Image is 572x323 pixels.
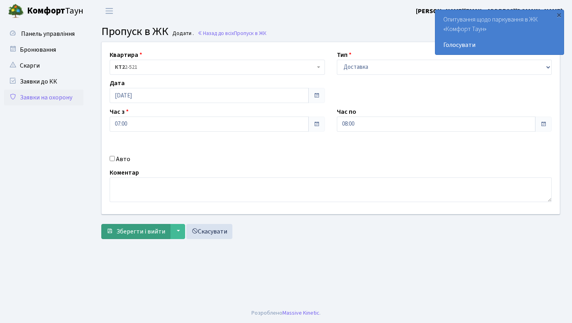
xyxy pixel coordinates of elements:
a: Massive Kinetic [282,309,319,317]
span: <b>КТ2</b>&nbsp;&nbsp;&nbsp;2-521 [110,60,325,75]
span: Таун [27,4,83,18]
a: [PERSON_NAME][EMAIL_ADDRESS][DOMAIN_NAME] [416,6,562,16]
span: Пропуск в ЖК [234,29,267,37]
div: Опитування щодо паркування в ЖК «Комфорт Таун» [435,10,564,54]
span: Пропуск в ЖК [101,23,168,39]
a: Заявки на охорону [4,90,83,105]
b: КТ2 [115,63,125,71]
b: [PERSON_NAME][EMAIL_ADDRESS][DOMAIN_NAME] [416,7,562,16]
div: × [555,11,563,19]
span: Зберегти і вийти [116,227,165,236]
a: Панель управління [4,26,83,42]
label: Авто [116,154,130,164]
label: Дата [110,78,125,88]
label: Квартира [110,50,142,60]
a: Бронювання [4,42,83,58]
label: Коментар [110,168,139,177]
a: Скасувати [186,224,232,239]
b: Комфорт [27,4,65,17]
a: Голосувати [443,40,556,50]
div: Розроблено . [251,309,321,317]
span: <b>КТ2</b>&nbsp;&nbsp;&nbsp;2-521 [115,63,315,71]
a: Скарги [4,58,83,74]
label: Тип [337,50,352,60]
button: Зберегти і вийти [101,224,170,239]
span: Панель управління [21,29,75,38]
button: Переключити навігацію [99,4,119,18]
small: Додати . [171,30,194,37]
label: Час по [337,107,356,117]
img: logo.png [8,3,24,19]
a: Заявки до КК [4,74,83,90]
label: Час з [110,107,129,117]
a: Назад до всіхПропуск в ЖК [197,29,267,37]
